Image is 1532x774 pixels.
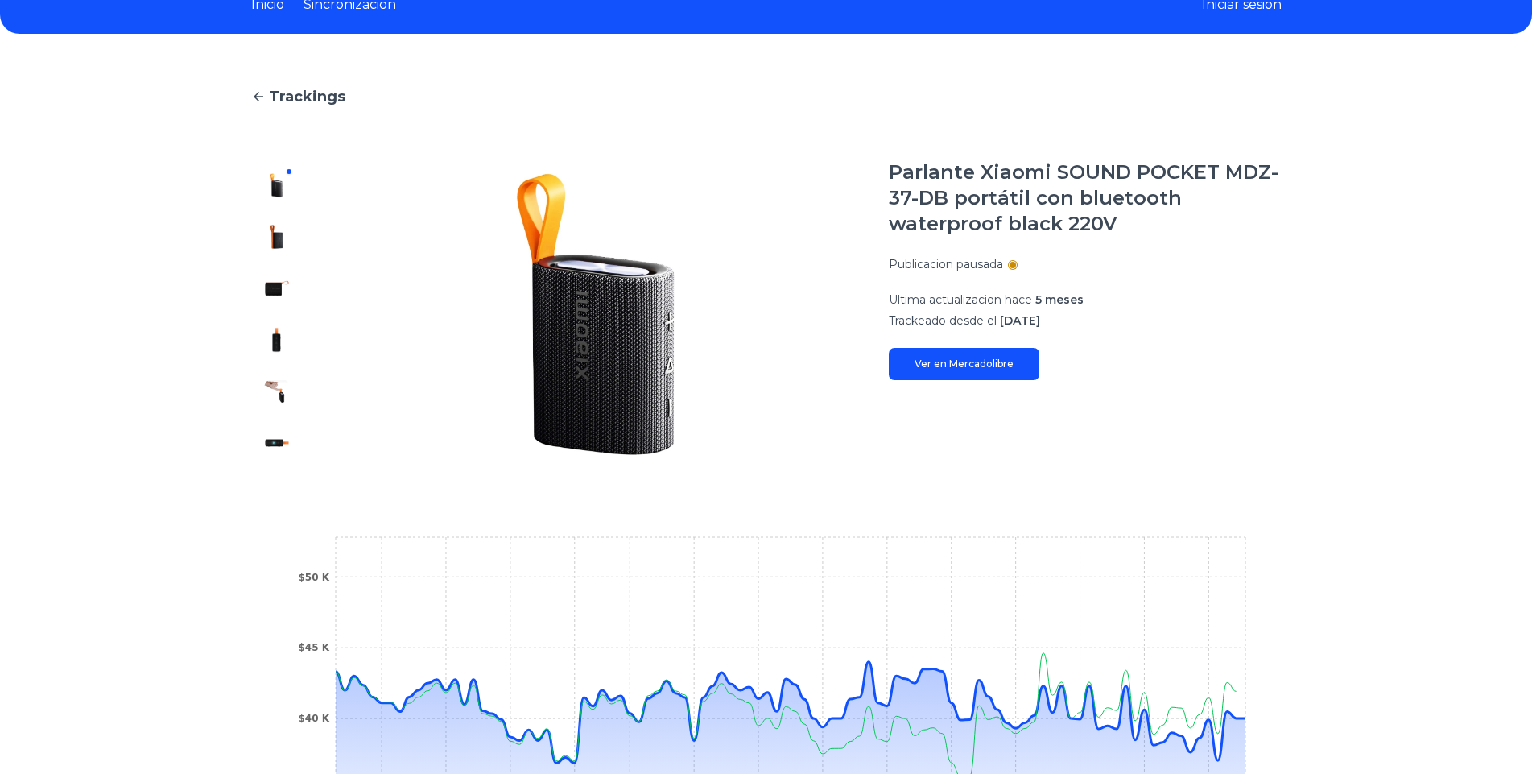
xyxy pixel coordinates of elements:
img: Parlante Xiaomi SOUND POCKET MDZ-37-DB portátil con bluetooth waterproof black 220V [264,224,290,250]
img: Parlante Xiaomi SOUND POCKET MDZ-37-DB portátil con bluetooth waterproof black 220V [264,430,290,456]
tspan: $40 K [298,713,329,724]
span: Ultima actualizacion hace [889,292,1032,307]
tspan: $45 K [298,642,329,653]
h1: Parlante Xiaomi SOUND POCKET MDZ-37-DB portátil con bluetooth waterproof black 220V [889,159,1282,237]
tspan: $50 K [298,572,329,583]
span: Trackings [269,85,345,108]
span: [DATE] [1000,313,1040,328]
img: Parlante Xiaomi SOUND POCKET MDZ-37-DB portátil con bluetooth waterproof black 220V [264,275,290,301]
img: Parlante Xiaomi SOUND POCKET MDZ-37-DB portátil con bluetooth waterproof black 220V [264,327,290,353]
img: Parlante Xiaomi SOUND POCKET MDZ-37-DB portátil con bluetooth waterproof black 220V [335,159,857,469]
img: Parlante Xiaomi SOUND POCKET MDZ-37-DB portátil con bluetooth waterproof black 220V [264,379,290,404]
a: Trackings [251,85,1282,108]
span: 5 meses [1035,292,1084,307]
a: Ver en Mercadolibre [889,348,1039,380]
span: Trackeado desde el [889,313,997,328]
img: Parlante Xiaomi SOUND POCKET MDZ-37-DB portátil con bluetooth waterproof black 220V [264,172,290,198]
p: Publicacion pausada [889,256,1003,272]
